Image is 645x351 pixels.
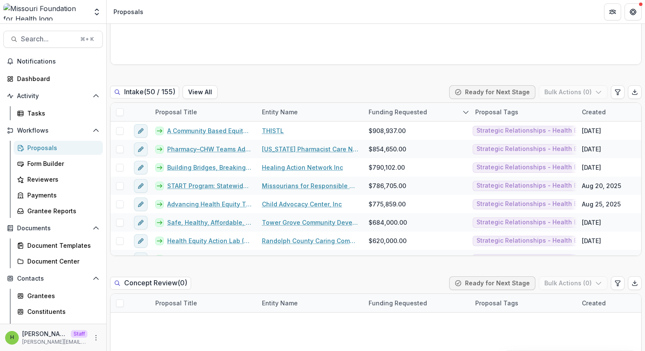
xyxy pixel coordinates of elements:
button: Edit table settings [611,85,625,99]
button: Export table data [628,276,642,290]
a: Safe, Healthy, Affordable, Resilient, Communities (SHARC) [167,218,252,227]
button: Open Documents [3,221,103,235]
button: Open Contacts [3,272,103,285]
div: Created [577,107,611,116]
a: Dashboard [3,72,103,86]
div: Proposal Title [150,299,202,307]
a: Pharmacy–CHW Teams Advancing Health Equity for Patients with [MEDICAL_DATA] through Continuous Gl... [167,145,252,154]
img: Missouri Foundation for Health logo [3,3,87,20]
div: Proposal Tags [470,103,577,121]
button: Get Help [625,3,642,20]
a: Document Center [14,254,103,268]
a: Communications [14,320,103,334]
a: Grantee Reports [14,204,103,218]
span: Activity [17,93,89,100]
span: $854,650.00 [369,145,406,154]
button: edit [134,124,148,138]
div: Funding Requested [363,107,432,116]
a: Missourians for Responsible Transportation [262,181,358,190]
button: edit [134,216,148,229]
div: Proposal Title [150,294,257,312]
span: Documents [17,225,89,232]
h2: Intake ( 50 / 155 ) [110,86,179,98]
div: Proposal Tags [470,294,577,312]
button: Open entity switcher [91,3,103,20]
button: More [91,333,101,343]
div: Funding Requested [363,103,470,121]
div: Form Builder [27,159,96,168]
a: Payments [14,188,103,202]
span: $620,000.00 [369,236,407,245]
button: Open Activity [3,89,103,103]
a: Building Bridges, Breaking Barriers: [US_STATE]’s Survivor-Led Anti-Trafficking Initiative [167,163,252,172]
div: Constituents [27,307,96,316]
a: Form Builder [14,157,103,171]
div: ⌘ + K [78,35,96,44]
div: Entity Name [257,107,303,116]
span: $908,937.00 [369,126,406,135]
div: Aug 25, 2025 [582,200,621,209]
a: Tower Grove Community Development Corp [262,218,358,227]
a: The Board of Governors of [US_STATE][GEOGRAPHIC_DATA] [262,255,358,264]
button: Bulk Actions (0) [539,276,607,290]
span: $786,705.00 [369,181,406,190]
div: Communications [27,323,96,332]
div: Funding Requested [363,294,470,312]
button: Bulk Actions (0) [539,85,607,99]
div: [DATE] [582,126,601,135]
div: Funding Requested [363,299,432,307]
a: Tasks [14,106,103,120]
div: Himanshu [10,335,14,340]
svg: sorted descending [462,109,469,116]
a: THISTL [262,126,284,135]
div: Proposal Title [150,103,257,121]
button: edit [134,234,148,248]
div: Entity Name [257,294,363,312]
a: Constituents [14,305,103,319]
button: edit [134,161,148,174]
span: Workflows [17,127,89,134]
div: Entity Name [257,103,363,121]
h2: Concept Review ( 0 ) [110,277,191,289]
div: Proposal Tags [470,299,523,307]
div: Document Center [27,257,96,266]
div: Proposal Title [150,107,202,116]
button: Notifications [3,55,103,68]
span: $790,102.00 [369,163,405,172]
p: Staff [71,330,87,338]
a: Health Equity Action Lab (HEAL) [167,236,252,245]
div: Dashboard [17,74,96,83]
button: Ready for Next Stage [449,276,535,290]
div: [DATE] [582,218,601,227]
nav: breadcrumb [110,6,147,18]
button: Edit table settings [611,276,625,290]
a: Advancing Health Equity Through Multidisciplinary Training to Strengthen [MEDICAL_DATA] Response [167,200,252,209]
div: Reviewers [27,175,96,184]
a: [US_STATE] Pharmacist Care Network LLC [262,145,358,154]
div: Proposal Tags [470,107,523,116]
a: Child Advocacy Center, Inc [262,200,342,209]
div: Proposals [113,7,143,16]
div: Proposals [27,143,96,152]
span: Search... [21,35,75,43]
button: edit [134,197,148,211]
div: Document Templates [27,241,96,250]
a: Proposals [14,141,103,155]
button: Search... [3,31,103,48]
a: Reviewers [14,172,103,186]
a: A Community Based Equitable Housing Future for [DEMOGRAPHIC_DATA] St. Louisans [167,126,252,135]
a: Grantees [14,289,103,303]
button: edit [134,252,148,266]
a: START Program: Statewide Transportation Advocacy for Rural Transformation [167,181,252,190]
button: Open Workflows [3,124,103,137]
div: [DATE] [582,163,601,172]
div: Payments [27,191,96,200]
button: Ready for Next Stage [449,85,535,99]
span: Notifications [17,58,99,65]
a: Healing Action Network Inc [262,163,343,172]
